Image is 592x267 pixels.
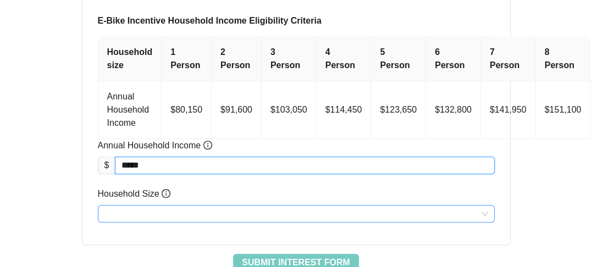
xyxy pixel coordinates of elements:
th: 4 Person [317,37,372,81]
td: Annual Household Income [98,81,162,139]
span: info-circle [203,141,212,149]
th: 8 Person [536,37,591,81]
td: $141,950 [481,81,536,139]
td: $103,050 [262,81,317,139]
td: $114,450 [317,81,372,139]
th: 5 Person [371,37,426,81]
th: 7 Person [481,37,536,81]
span: info-circle [162,189,170,198]
td: $123,650 [371,81,426,139]
th: Household size [98,37,162,81]
th: 2 Person [212,37,262,81]
td: $91,600 [212,81,262,139]
span: E-Bike Incentive Household Income Eligibility Criteria [98,14,495,27]
th: 6 Person [426,37,481,81]
div: $ [98,157,115,174]
th: 3 Person [262,37,317,81]
th: 1 Person [162,37,212,81]
span: Annual Household Income [98,139,212,152]
td: $80,150 [162,81,212,139]
td: $132,800 [426,81,481,139]
span: Household Size [98,187,171,201]
td: $151,100 [536,81,591,139]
